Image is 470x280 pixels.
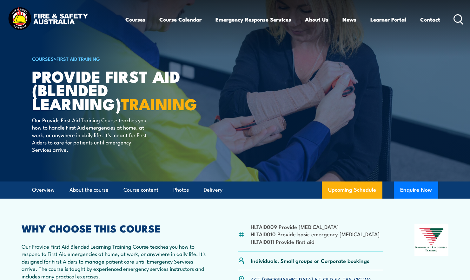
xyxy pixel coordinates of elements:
li: HLTAID009 Provide [MEDICAL_DATA] [251,223,380,230]
p: Our Provide First Aid Training Course teaches you how to handle First Aid emergencies at home, at... [32,116,148,153]
li: HLTAID010 Provide basic emergency [MEDICAL_DATA] [251,230,380,238]
p: Our Provide First Aid Blended Learning Training Course teaches you how to respond to First Aid em... [22,243,207,280]
a: About Us [305,11,328,28]
a: Courses [125,11,145,28]
h2: WHY CHOOSE THIS COURSE [22,224,207,232]
a: First Aid Training [56,55,100,62]
a: Course Calendar [159,11,202,28]
a: News [342,11,356,28]
a: Delivery [204,181,222,198]
a: Overview [32,181,55,198]
a: Learner Portal [370,11,406,28]
strong: TRAINING [121,91,197,116]
button: Enquire Now [394,181,438,199]
p: Individuals, Small groups or Corporate bookings [251,257,369,264]
a: Photos [173,181,189,198]
a: About the course [70,181,109,198]
li: HLTAID011 Provide first aid [251,238,380,245]
a: Course content [123,181,158,198]
h1: Provide First Aid (Blended Learning) [32,69,189,110]
a: COURSES [32,55,54,62]
img: Nationally Recognised Training logo. [414,224,449,256]
a: Contact [420,11,440,28]
h6: > [32,55,189,62]
a: Emergency Response Services [215,11,291,28]
a: Upcoming Schedule [322,181,382,199]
